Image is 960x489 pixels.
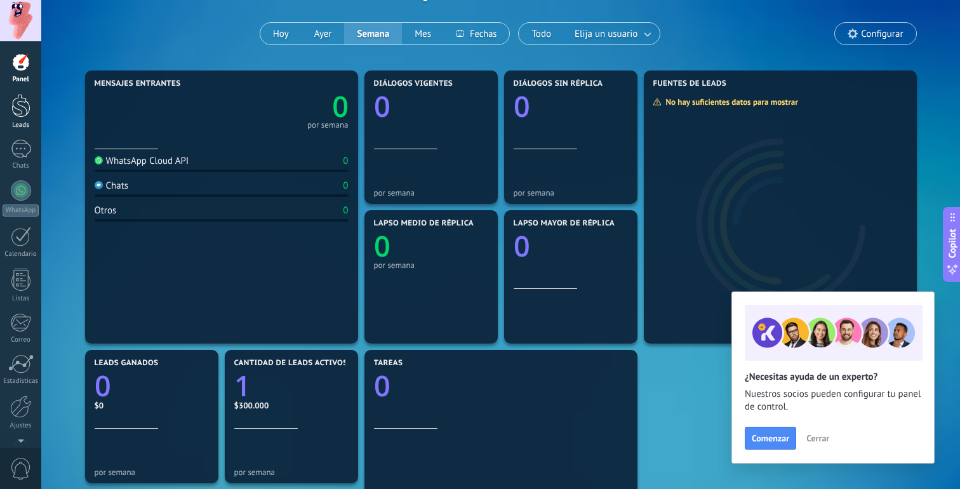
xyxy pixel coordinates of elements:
div: por semana [374,188,488,198]
span: Copilot [946,229,959,258]
text: 0 [95,366,111,405]
span: Leads ganados [95,359,159,368]
span: Tareas [374,359,403,368]
div: por semana [234,467,349,477]
a: 0 [222,87,349,126]
span: Lapso medio de réplica [374,219,474,228]
div: por semana [307,122,349,128]
span: Configurar [861,29,903,39]
div: 0 [343,155,348,167]
div: Correo [3,336,39,344]
button: Cerrar [801,429,835,448]
text: 0 [514,87,530,126]
span: Nuestros socios pueden configurar tu panel de control. [745,388,921,413]
span: Elija un usuario [572,25,640,43]
div: No hay suficientes datos para mostrar [653,97,807,107]
div: Listas [3,295,39,303]
span: Diálogos sin réplica [514,79,603,88]
text: 0 [514,227,530,265]
div: por semana [374,260,488,270]
div: Chats [95,180,129,192]
div: WhatsApp Cloud API [95,155,189,167]
div: Calendario [3,250,39,258]
span: Fuentes de leads [653,79,727,88]
button: Semana [344,23,402,44]
a: 0 [374,366,628,405]
h2: ¿Necesitas ayuda de un experto? [745,371,921,383]
div: por semana [95,467,209,477]
span: Cantidad de leads activos [234,359,348,368]
div: $300.000 [234,400,349,411]
button: Fechas [444,23,509,44]
text: 1 [234,366,251,405]
button: Todo [519,23,564,44]
span: Lapso mayor de réplica [514,219,615,228]
div: 0 [343,180,348,192]
a: 0 [95,366,209,405]
button: Comenzar [745,427,796,450]
span: Comenzar [752,434,789,443]
div: Otros [95,204,117,217]
span: Diálogos vigentes [374,79,453,88]
a: 1 [234,366,349,405]
button: Mes [402,23,444,44]
div: Chats [3,162,39,170]
button: Hoy [260,23,302,44]
div: Estadísticas [3,377,39,385]
img: Chats [95,181,103,189]
div: Leads [3,121,39,130]
text: 0 [374,87,390,126]
button: Ayer [302,23,345,44]
div: $0 [95,400,209,411]
div: 0 [343,204,348,217]
span: Cerrar [806,434,829,443]
div: Ajustes [3,422,39,430]
div: Panel [3,76,39,84]
span: Mensajes entrantes [95,79,181,88]
text: 0 [374,366,390,405]
button: Elija un usuario [564,23,660,44]
div: por semana [514,188,628,198]
text: 0 [332,87,349,126]
img: WhatsApp Cloud API [95,156,103,164]
div: WhatsApp [3,204,39,217]
text: 0 [374,227,390,265]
